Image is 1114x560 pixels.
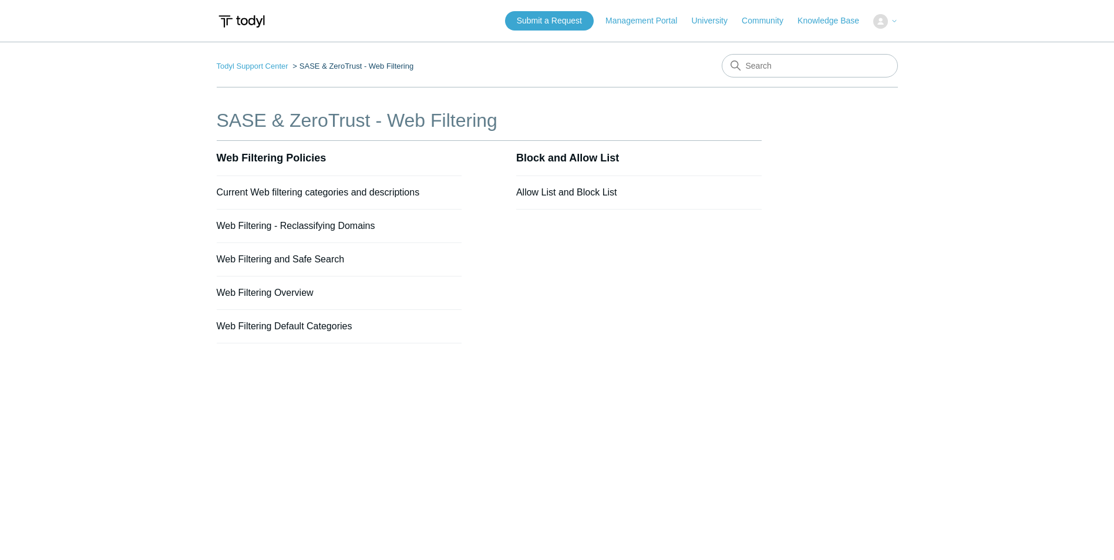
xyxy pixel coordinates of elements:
a: Current Web filtering categories and descriptions [217,187,420,197]
a: Community [742,15,795,27]
a: Web Filtering Default Categories [217,321,352,331]
li: Todyl Support Center [217,62,291,70]
a: Web Filtering - Reclassifying Domains [217,221,375,231]
a: Knowledge Base [797,15,871,27]
a: Web Filtering Policies [217,152,327,164]
input: Search [722,54,898,77]
a: Block and Allow List [516,152,619,164]
li: SASE & ZeroTrust - Web Filtering [290,62,413,70]
a: Submit a Request [505,11,594,31]
a: Allow List and Block List [516,187,617,197]
a: Todyl Support Center [217,62,288,70]
a: Management Portal [605,15,689,27]
a: Web Filtering and Safe Search [217,254,345,264]
a: Web Filtering Overview [217,288,314,298]
h1: SASE & ZeroTrust - Web Filtering [217,106,762,134]
a: University [691,15,739,27]
img: Todyl Support Center Help Center home page [217,11,267,32]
